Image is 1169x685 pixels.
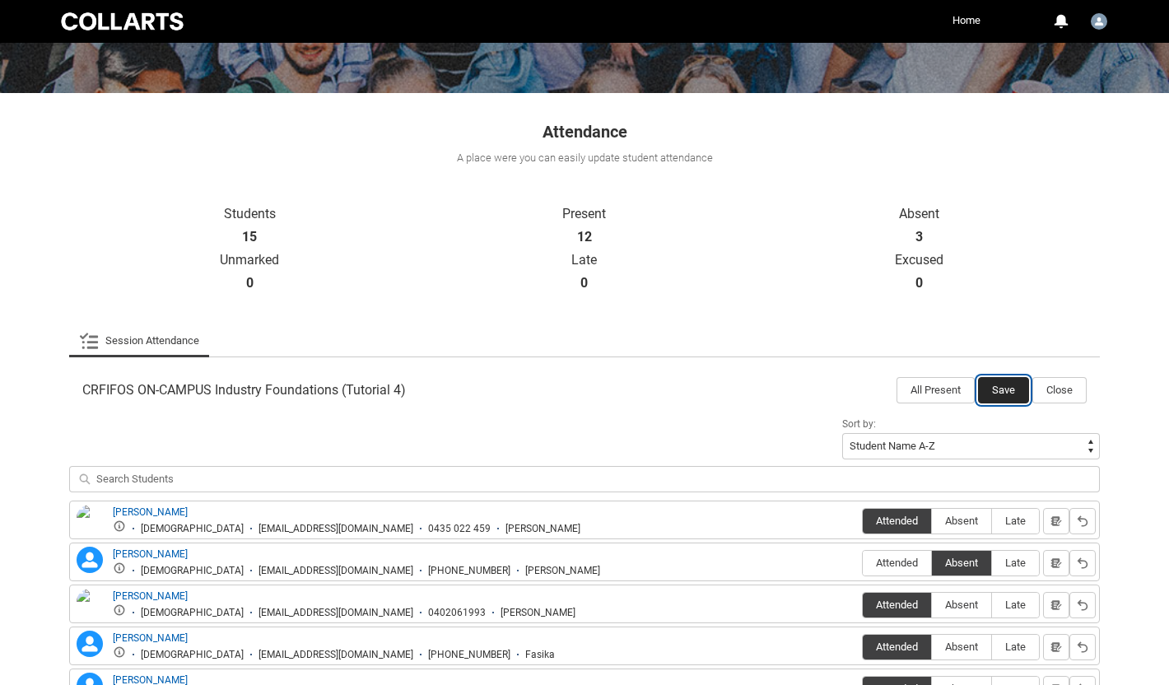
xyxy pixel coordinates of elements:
[417,252,752,268] p: Late
[525,649,555,661] div: Fasika
[1069,508,1096,534] button: Reset
[863,515,931,527] span: Attended
[897,377,975,403] button: All Present
[863,557,931,569] span: Attended
[141,649,244,661] div: [DEMOGRAPHIC_DATA]
[992,515,1039,527] span: Late
[428,565,510,577] div: [PHONE_NUMBER]
[915,275,923,291] strong: 0
[932,599,991,611] span: Absent
[1043,508,1069,534] button: Notes
[428,607,486,619] div: 0402061993
[113,506,188,518] a: [PERSON_NAME]
[1043,592,1069,618] button: Notes
[992,599,1039,611] span: Late
[1032,377,1087,403] button: Close
[258,565,413,577] div: [EMAIL_ADDRESS][DOMAIN_NAME]
[978,377,1029,403] button: Save
[82,382,406,398] span: CRFIFOS ON-CAMPUS Industry Foundations (Tutorial 4)
[79,324,199,357] a: Session Attendance
[752,252,1087,268] p: Excused
[577,229,592,245] strong: 12
[932,641,991,653] span: Absent
[77,505,103,541] img: Aayan Haq
[258,649,413,661] div: [EMAIL_ADDRESS][DOMAIN_NAME]
[501,607,575,619] div: [PERSON_NAME]
[68,150,1101,166] div: A place were you can easily update student attendance
[77,547,103,573] lightning-icon: Anggraini Demitri
[863,599,931,611] span: Attended
[77,631,103,657] lightning-icon: Fasika Somerville-Smith
[428,649,510,661] div: [PHONE_NUMBER]
[1043,550,1069,576] button: Notes
[842,418,876,430] span: Sort by:
[992,557,1039,569] span: Late
[141,523,244,535] div: [DEMOGRAPHIC_DATA]
[932,515,991,527] span: Absent
[69,324,209,357] li: Session Attendance
[1087,7,1111,33] button: User Profile Phoebe.Green
[948,8,985,33] a: Home
[77,589,103,625] img: Elizabeth Bayldon
[246,275,254,291] strong: 0
[1043,634,1069,660] button: Notes
[1091,13,1107,30] img: Phoebe.Green
[141,607,244,619] div: [DEMOGRAPHIC_DATA]
[1069,592,1096,618] button: Reset
[113,632,188,644] a: [PERSON_NAME]
[932,557,991,569] span: Absent
[113,590,188,602] a: [PERSON_NAME]
[543,122,627,142] span: Attendance
[141,565,244,577] div: [DEMOGRAPHIC_DATA]
[505,523,580,535] div: [PERSON_NAME]
[1069,550,1096,576] button: Reset
[428,523,491,535] div: 0435 022 459
[82,206,417,222] p: Students
[863,641,931,653] span: Attended
[258,523,413,535] div: [EMAIL_ADDRESS][DOMAIN_NAME]
[915,229,923,245] strong: 3
[580,275,588,291] strong: 0
[525,565,600,577] div: [PERSON_NAME]
[69,466,1100,492] input: Search Students
[82,252,417,268] p: Unmarked
[242,229,257,245] strong: 15
[752,206,1087,222] p: Absent
[417,206,752,222] p: Present
[992,641,1039,653] span: Late
[258,607,413,619] div: [EMAIL_ADDRESS][DOMAIN_NAME]
[1069,634,1096,660] button: Reset
[113,548,188,560] a: [PERSON_NAME]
